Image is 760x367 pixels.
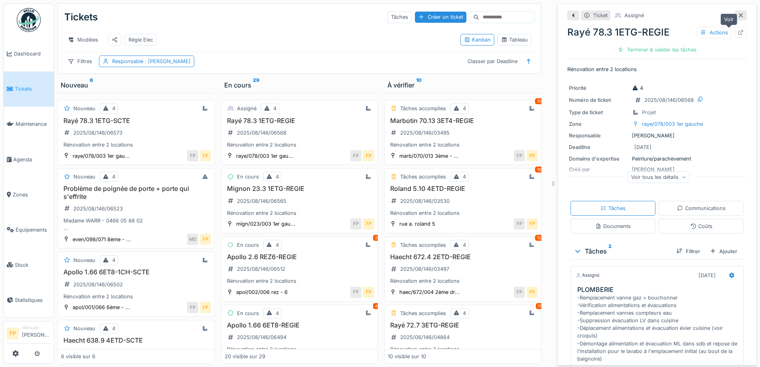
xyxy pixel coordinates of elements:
div: 4 [276,173,279,181]
div: 4 [463,105,466,112]
div: FP [200,234,211,245]
div: 4 [112,325,115,332]
a: Agenda [4,142,54,177]
h3: Rayé 72.7 3ETG-REGIE [388,321,538,329]
div: 2025/08/146/03497 [400,265,449,273]
span: : [PERSON_NAME] [143,58,191,64]
div: 4 [373,303,379,309]
div: FP [200,150,211,161]
sup: 6 [90,80,93,90]
div: Rénovation entre 2 locations [388,277,538,285]
div: FP [514,218,525,230]
div: 2025/06/146/04864 [400,333,450,341]
div: En cours [237,309,259,317]
a: Zones [4,177,54,212]
sup: 29 [253,80,259,90]
div: Rénovation entre 2 locations [388,141,538,149]
h3: Rayé 78.3 1ETG-REGIE [225,117,375,125]
div: Tableau [501,36,528,44]
div: 2025/08/146/03530 [400,197,450,205]
h3: Problème de poignée de porte + porte qui s'effrite [61,185,211,200]
div: Assigné [576,272,600,279]
div: raye/078/003 1er gau... [73,152,130,160]
div: Manager [22,325,51,331]
div: Rénovation entre 2 locations [61,293,211,300]
li: FP [7,327,19,339]
div: Nouveau [73,105,95,112]
div: [DATE] [699,272,716,279]
div: Ajouter [707,246,740,257]
div: Tickets [64,7,98,28]
div: Projet [642,109,656,116]
div: Rénovation entre 2 locations [388,345,538,353]
h3: Haecht 638.9 4ETD-SCTE [61,337,211,344]
h3: Haecht 672.4 2ETD-REGIE [388,253,538,261]
div: Rénovation entre 2 locations [225,209,375,217]
div: 20 visible sur 29 [225,353,265,360]
h3: Roland 5.10 4ETD-REGIE [388,185,538,192]
div: Type de ticket [569,109,629,116]
div: Modèles [64,34,102,46]
span: Équipements [16,226,51,234]
span: Agenda [13,156,51,163]
div: 4 [463,241,466,249]
div: Tâches [574,246,670,256]
div: 4 [112,173,115,181]
h3: Mignon 23.3 1ETG-REGIE [225,185,375,192]
div: Rénovation entre 2 locations [61,141,211,149]
div: 15 [535,98,543,104]
div: Rénovation entre 2 locations [225,141,375,149]
div: 2025/08/146/06523 [73,205,123,212]
a: Stock [4,247,54,282]
div: Tâches accomplies [400,105,446,112]
div: Rénovation entre 2 locations [225,345,375,353]
div: Rénovation entre 2 locations [225,277,375,285]
span: Statistiques [15,296,51,304]
div: raye/078/003 1er gauche [642,120,703,128]
a: Équipements [4,212,54,247]
span: Stock [15,261,51,269]
a: Dashboard [4,36,54,71]
div: Assigné [237,105,257,112]
div: Voir [721,14,737,25]
div: Kanban [464,36,491,44]
span: Maintenance [16,120,51,128]
div: Nouveau [73,256,95,264]
div: Rayé 78.3 1ETG-REGIE [567,25,747,40]
div: 4 [273,105,276,112]
div: FP [514,150,525,161]
h3: Apollo 1.66 6ET8-REGIE [225,321,375,329]
div: marb/070/013 3ème - ... [399,152,458,160]
div: FP [363,150,374,161]
div: 2025/08/146/06502 [73,281,123,288]
sup: 10 [416,80,422,90]
div: Documents [595,222,631,230]
div: FP [350,287,361,298]
div: 2025/08/146/06568 [237,129,286,137]
div: 2025/08/146/06573 [73,129,122,137]
li: [PERSON_NAME] [22,325,51,342]
span: Dashboard [14,50,51,58]
div: Voir tous les détails [628,171,690,183]
div: haec/672/004 2ème dr... [399,288,460,296]
img: Badge_color-CXgf-gQk.svg [17,8,41,32]
div: 2025/08/146/06512 [237,265,285,273]
div: MD [187,234,198,245]
div: Coûts [690,222,713,230]
div: Nouveau [73,325,95,332]
a: Tickets [4,71,54,107]
div: Créer un ticket [415,12,466,22]
div: Tâches accomplies [400,241,446,249]
div: raye/078/003 1er gau... [236,152,293,160]
div: 2025/08/146/06568 [644,96,694,104]
div: Tâches [387,11,412,23]
div: FP [363,287,374,298]
div: À vérifier [387,80,538,90]
div: 4 [632,84,643,92]
h3: Apollo 2.6 REZ6-REGIE [225,253,375,261]
div: Rénovation entre 2 locations [388,209,538,217]
div: 4 [276,309,279,317]
div: FP [200,302,211,313]
div: Filtrer [673,246,703,257]
div: FP [527,150,538,161]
